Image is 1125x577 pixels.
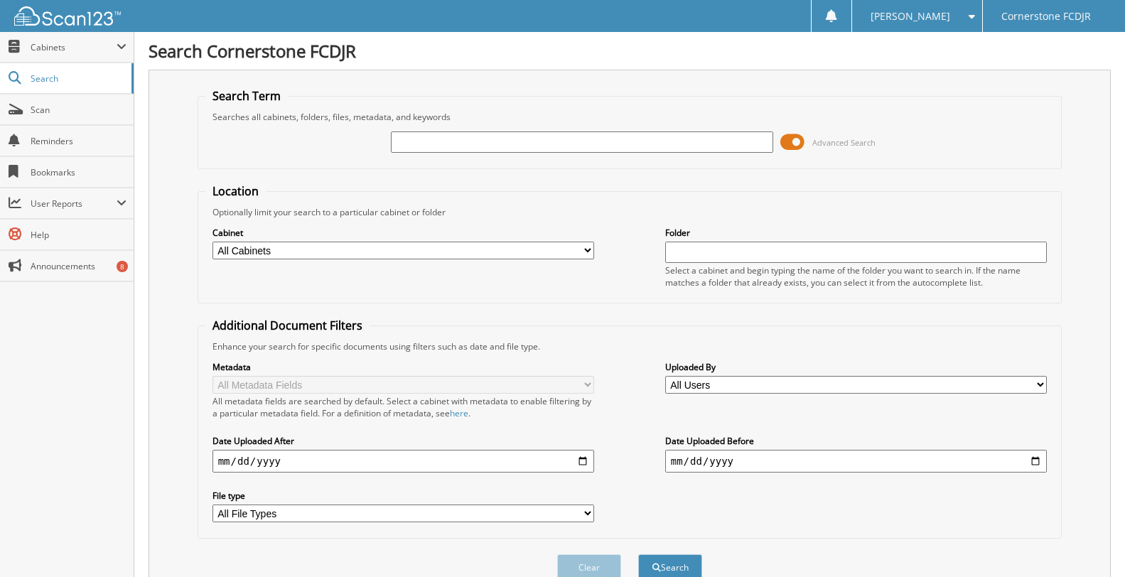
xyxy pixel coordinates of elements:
[31,198,117,210] span: User Reports
[205,111,1055,123] div: Searches all cabinets, folders, files, metadata, and keywords
[212,395,595,419] div: All metadata fields are searched by default. Select a cabinet with metadata to enable filtering b...
[149,39,1111,63] h1: Search Cornerstone FCDJR
[31,135,127,147] span: Reminders
[117,261,128,272] div: 8
[212,490,595,502] label: File type
[31,166,127,178] span: Bookmarks
[665,435,1048,447] label: Date Uploaded Before
[31,41,117,53] span: Cabinets
[205,206,1055,218] div: Optionally limit your search to a particular cabinet or folder
[665,264,1048,288] div: Select a cabinet and begin typing the name of the folder you want to search in. If the name match...
[31,72,124,85] span: Search
[212,361,595,373] label: Metadata
[205,88,288,104] legend: Search Term
[665,450,1048,473] input: end
[205,340,1055,352] div: Enhance your search for specific documents using filters such as date and file type.
[31,260,127,272] span: Announcements
[665,361,1048,373] label: Uploaded By
[665,227,1048,239] label: Folder
[14,6,121,26] img: scan123-logo-white.svg
[212,227,595,239] label: Cabinet
[450,407,468,419] a: here
[1001,12,1091,21] span: Cornerstone FCDJR
[205,318,370,333] legend: Additional Document Filters
[212,435,595,447] label: Date Uploaded After
[205,183,266,199] legend: Location
[212,450,595,473] input: start
[812,137,876,148] span: Advanced Search
[871,12,950,21] span: [PERSON_NAME]
[31,229,127,241] span: Help
[31,104,127,116] span: Scan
